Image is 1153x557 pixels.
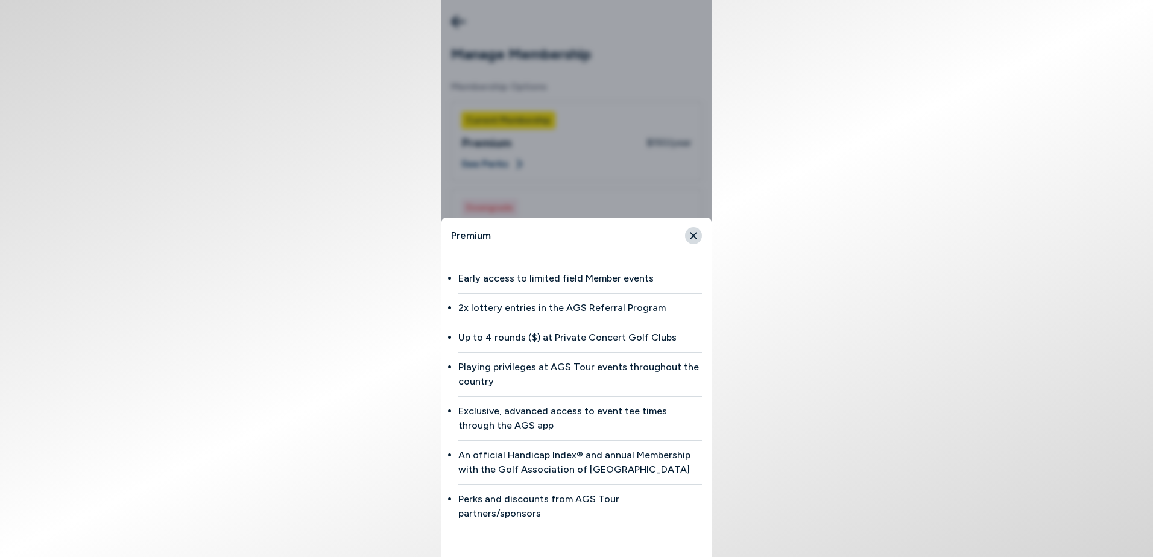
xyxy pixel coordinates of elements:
div: Early access to limited field Member events [458,271,702,286]
div: Playing privileges at AGS Tour events throughout the country [458,360,702,389]
div: Perks and discounts from AGS Tour partners/sponsors [458,492,702,521]
button: Close [685,227,702,244]
div: Exclusive, advanced access to event tee times through the AGS app [458,404,702,433]
div: An official Handicap Index® and annual Membership with the Golf Association of [GEOGRAPHIC_DATA] [458,448,702,477]
div: 2x lottery entries in the AGS Referral Program [458,301,702,315]
div: Up to 4 rounds ($) at Private Concert Golf Clubs [458,330,702,345]
h4: Premium [451,228,652,243]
